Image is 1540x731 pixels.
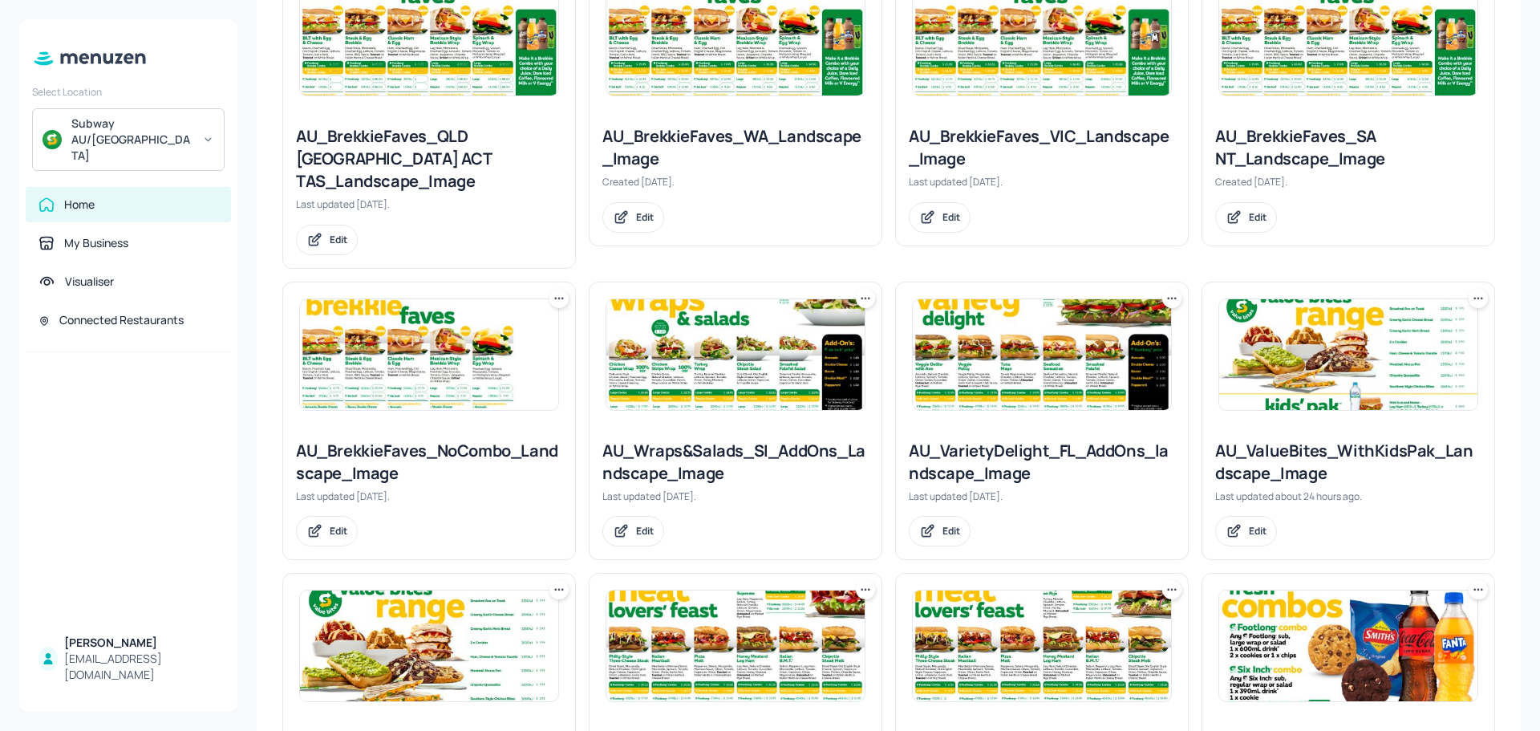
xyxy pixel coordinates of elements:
[1215,440,1481,485] div: AU_ValueBites_WithKidsPak_Landscape_Image
[1215,489,1481,503] div: Last updated about 24 hours ago.
[300,299,558,410] img: 2025-08-15-17552292449181q1jp8lk993.jpeg
[606,591,865,701] img: 2025-07-23-175324237409516zqxu63qyy.jpeg
[606,299,865,410] img: 2025-09-01-1756768256414y37qaz872qh.jpeg
[909,175,1175,189] div: Last updated [DATE].
[602,489,869,503] div: Last updated [DATE].
[32,85,225,99] div: Select Location
[64,235,128,251] div: My Business
[636,524,654,538] div: Edit
[942,524,960,538] div: Edit
[1219,591,1477,701] img: 2025-09-04-1756958838246qlubvsu8xy9.jpeg
[64,635,218,651] div: [PERSON_NAME]
[64,197,95,213] div: Home
[1249,524,1266,538] div: Edit
[1215,125,1481,170] div: AU_BrekkieFaves_SA NT_Landscape_Image
[942,210,960,224] div: Edit
[296,125,562,193] div: AU_BrekkieFaves_QLD [GEOGRAPHIC_DATA] ACT TAS_Landscape_Image
[1219,299,1477,410] img: 2025-09-04-1756952033272spp9jq8jy4.jpeg
[602,175,869,189] div: Created [DATE].
[43,130,62,149] img: avatar
[913,591,1171,701] img: 2025-08-14-1755131139218ru650ej5khk.jpeg
[59,312,184,328] div: Connected Restaurants
[1215,175,1481,189] div: Created [DATE].
[909,489,1175,503] div: Last updated [DATE].
[1249,210,1266,224] div: Edit
[296,489,562,503] div: Last updated [DATE].
[636,210,654,224] div: Edit
[909,440,1175,485] div: AU_VarietyDelight_FL_AddOns_landscape_Image
[296,197,562,211] div: Last updated [DATE].
[602,440,869,485] div: AU_Wraps&Salads_SI_AddOns_Landscape_Image
[64,651,218,683] div: [EMAIL_ADDRESS][DOMAIN_NAME]
[300,591,558,701] img: 2025-07-18-1752804023273ml7j25a84p.jpeg
[913,299,1171,410] img: 2025-08-11-1754887968165ca1pba2wcps.jpeg
[65,274,114,290] div: Visualiser
[909,125,1175,170] div: AU_BrekkieFaves_VIC_Landscape_Image
[296,440,562,485] div: AU_BrekkieFaves_NoCombo_Landscape_Image
[330,233,347,246] div: Edit
[330,524,347,538] div: Edit
[71,116,192,164] div: Subway AU/[GEOGRAPHIC_DATA]
[602,125,869,170] div: AU_BrekkieFaves_WA_Landscape_Image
